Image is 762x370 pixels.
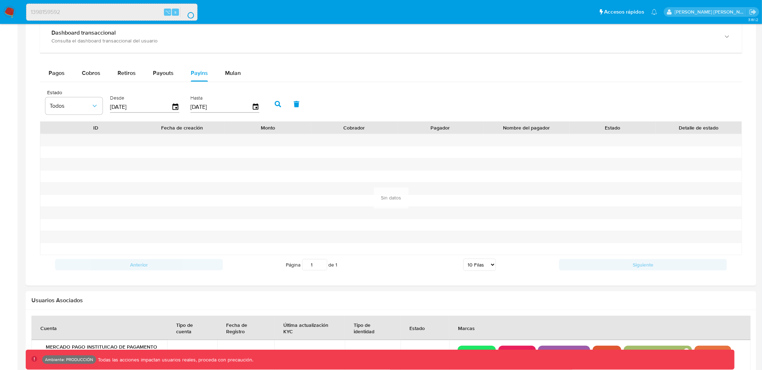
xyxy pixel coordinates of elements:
p: mauro.ibarra@mercadolibre.com [675,9,747,15]
p: Ambiente: PRODUCCIÓN [45,358,93,361]
span: ⌥ [165,9,170,15]
a: Salir [749,8,757,16]
h2: Usuarios Asociados [31,297,751,304]
a: Notificaciones [651,9,657,15]
span: 3.161.2 [748,17,758,22]
p: Todas las acciones impactan usuarios reales, proceda con precaución. [96,356,253,363]
button: search-icon [180,7,195,17]
input: Buscar usuario o caso... [26,7,197,17]
span: Accesos rápidos [604,8,644,16]
span: s [174,9,176,15]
